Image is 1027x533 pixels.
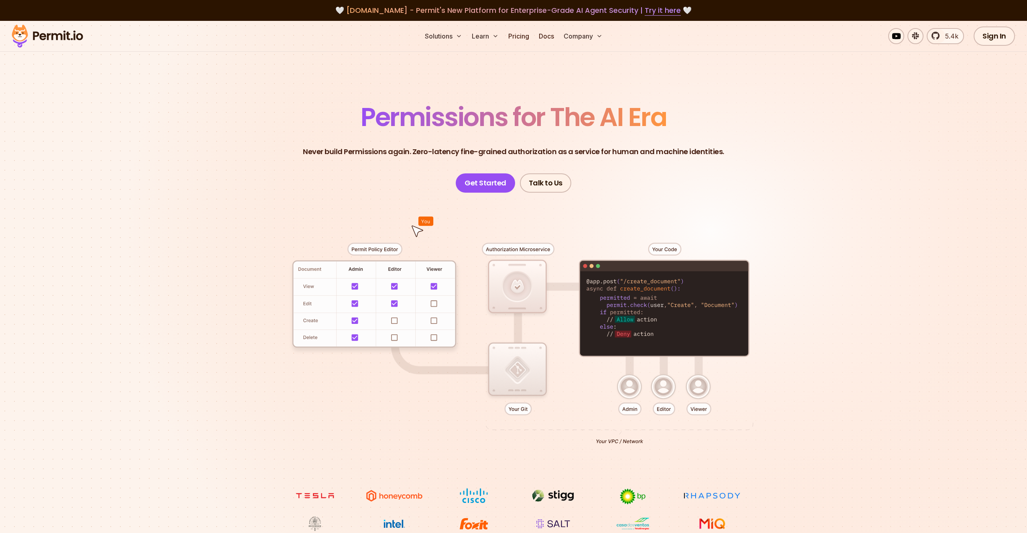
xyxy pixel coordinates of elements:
img: Rhapsody Health [682,488,742,503]
img: Casa dos Ventos [603,516,663,531]
img: Foxit [444,516,504,531]
button: Solutions [422,28,465,44]
img: tesla [285,488,345,503]
img: MIQ [685,517,739,531]
button: Learn [469,28,502,44]
img: Maricopa County Recorder\'s Office [285,516,345,531]
div: 🤍 🤍 [19,5,1008,16]
span: Permissions for The AI Era [361,99,666,135]
img: bp [603,488,663,505]
button: Company [560,28,606,44]
img: Cisco [444,488,504,503]
span: 5.4k [940,31,958,41]
span: [DOMAIN_NAME] - Permit's New Platform for Enterprise-Grade AI Agent Security | [346,5,681,15]
a: Pricing [505,28,532,44]
a: Get Started [456,173,515,193]
a: Sign In [974,26,1015,46]
img: Stigg [523,488,583,503]
a: 5.4k [927,28,964,44]
img: Permit logo [8,22,87,50]
a: Talk to Us [520,173,571,193]
a: Docs [536,28,557,44]
p: Never build Permissions again. Zero-latency fine-grained authorization as a service for human and... [303,146,724,157]
img: salt [523,516,583,531]
img: Honeycomb [364,488,424,503]
img: Intel [364,516,424,531]
a: Try it here [645,5,681,16]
